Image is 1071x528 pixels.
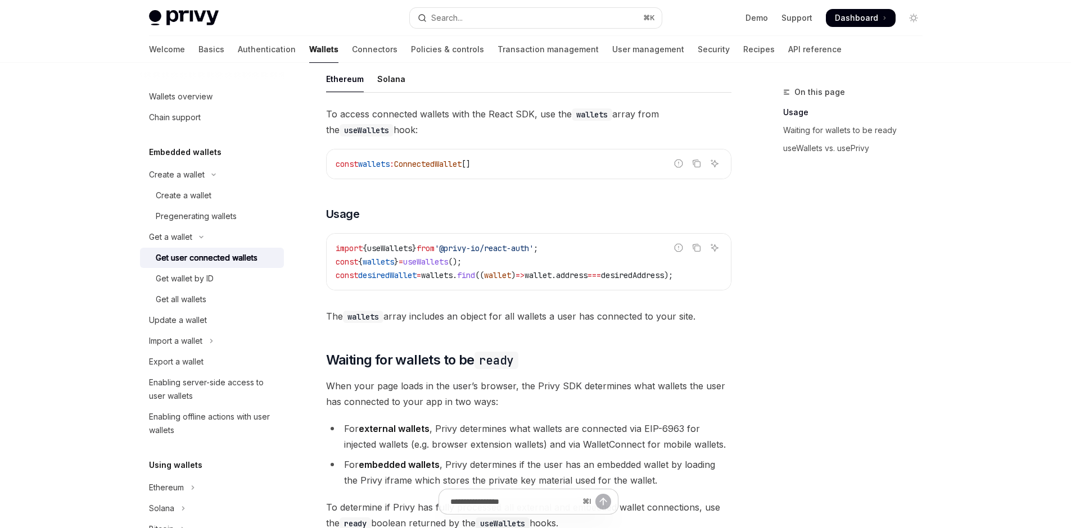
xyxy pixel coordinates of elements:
div: Enabling server-side access to user wallets [149,376,277,403]
button: Toggle Ethereum section [140,477,284,498]
div: Chain support [149,111,201,124]
a: Policies & controls [411,36,484,63]
span: ) [511,270,516,280]
span: The array includes an object for all wallets a user has connected to your site. [326,308,731,324]
a: Enabling offline actions with user wallets [140,407,284,440]
span: const [336,257,358,267]
span: const [336,270,358,280]
span: { [363,243,367,253]
a: Basics [198,36,224,63]
span: ⌘ K [643,13,655,22]
div: Import a wallet [149,334,202,348]
a: Export a wallet [140,352,284,372]
a: API reference [788,36,842,63]
span: { [358,257,363,267]
a: Get user connected wallets [140,248,284,268]
a: User management [612,36,684,63]
a: Connectors [352,36,397,63]
span: wallets [363,257,394,267]
li: For , Privy determines what wallets are connected via EIP-6963 for injected wallets (e.g. browser... [326,421,731,452]
span: Dashboard [835,12,878,24]
div: Create a wallet [149,168,205,181]
button: Report incorrect code [671,240,686,255]
a: useWallets vs. usePrivy [783,139,932,157]
div: Wallets overview [149,90,213,103]
span: ConnectedWallet [394,159,462,169]
span: = [417,270,421,280]
div: Enabling offline actions with user wallets [149,410,277,437]
a: Demo [745,12,768,24]
a: Waiting for wallets to be ready [783,121,932,139]
span: To access connected wallets with the React SDK, use the array from the hook: [326,106,731,138]
span: ; [534,243,538,253]
div: Solana [377,66,405,92]
span: wallet [484,270,511,280]
span: wallets [421,270,453,280]
input: Ask a question... [450,489,578,514]
span: On this page [794,85,845,99]
span: from [417,243,435,253]
a: Transaction management [498,36,599,63]
a: Dashboard [826,9,896,27]
code: wallets [572,108,612,121]
span: . [552,270,556,280]
li: For , Privy determines if the user has an embedded wallet by loading the Privy iframe which store... [326,457,731,488]
span: useWallets [403,257,448,267]
div: Solana [149,502,174,515]
strong: external wallets [359,423,430,434]
a: Support [781,12,812,24]
button: Ask AI [707,240,722,255]
a: Pregenerating wallets [140,206,284,226]
button: Toggle Solana section [140,498,284,518]
a: Get wallet by ID [140,268,284,289]
div: Update a wallet [149,313,207,327]
div: Export a wallet [149,355,204,368]
div: Get a wallet [149,230,192,244]
span: } [412,243,417,253]
button: Copy the contents from the code block [689,156,704,171]
img: light logo [149,10,219,26]
span: wallets [358,159,390,169]
div: Get all wallets [156,293,206,306]
span: find [457,270,475,280]
div: Create a wallet [156,189,211,202]
button: Report incorrect code [671,156,686,171]
a: Usage [783,103,932,121]
a: Wallets overview [140,87,284,107]
span: desiredWallet [358,270,417,280]
a: Get all wallets [140,289,284,309]
button: Send message [595,494,611,509]
div: Search... [431,11,463,25]
span: Waiting for wallets to be [326,351,518,369]
span: ); [664,270,673,280]
span: '@privy-io/react-auth' [435,243,534,253]
span: . [453,270,457,280]
a: Security [698,36,730,63]
button: Open search [410,8,662,28]
a: Wallets [309,36,338,63]
a: Authentication [238,36,296,63]
a: Welcome [149,36,185,63]
code: ready [475,352,518,369]
button: Toggle Get a wallet section [140,227,284,247]
span: desiredAddress [601,270,664,280]
a: Chain support [140,107,284,128]
span: Usage [326,206,360,222]
code: useWallets [340,124,394,136]
span: = [399,257,403,267]
a: Recipes [743,36,775,63]
span: When your page loads in the user’s browser, the Privy SDK determines what wallets the user has co... [326,378,731,409]
div: Get wallet by ID [156,272,214,285]
div: Pregenerating wallets [156,210,237,223]
h5: Embedded wallets [149,145,222,159]
button: Toggle Create a wallet section [140,165,284,185]
span: address [556,270,588,280]
strong: embedded wallets [359,459,440,470]
button: Toggle Import a wallet section [140,331,284,351]
div: Get user connected wallets [156,251,257,265]
button: Copy the contents from the code block [689,240,704,255]
button: Ask AI [707,156,722,171]
div: Ethereum [149,481,184,494]
span: === [588,270,601,280]
button: Toggle dark mode [905,9,923,27]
